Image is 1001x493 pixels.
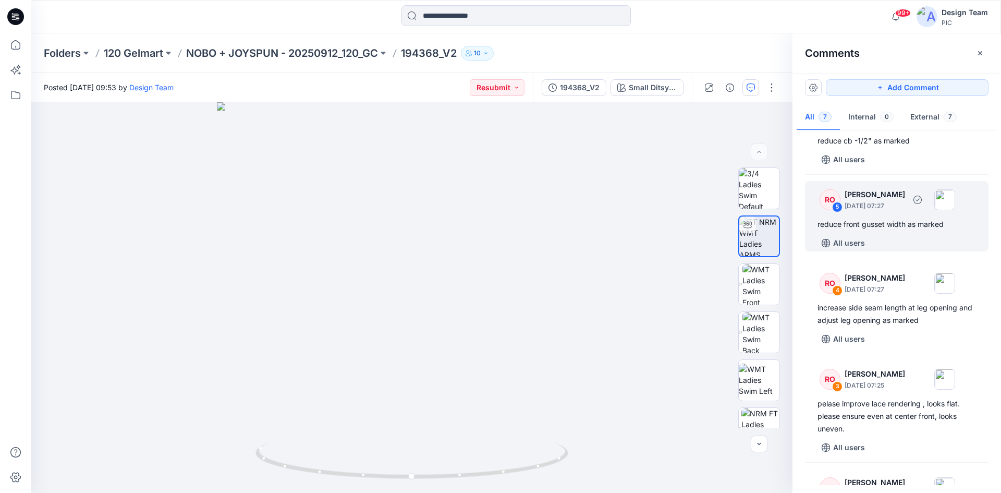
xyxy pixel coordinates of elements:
[629,82,677,93] div: Small Ditsy [PERSON_NAME] _Plum Candy
[880,112,894,122] span: 0
[542,79,606,96] button: 194368_V2
[845,380,905,391] p: [DATE] 07:25
[845,272,905,284] p: [PERSON_NAME]
[461,46,494,61] button: 10
[817,331,869,347] button: All users
[44,82,174,93] span: Posted [DATE] 09:53 by
[845,188,905,201] p: [PERSON_NAME]
[44,46,81,61] a: Folders
[845,201,905,211] p: [DATE] 07:27
[840,104,902,131] button: Internal
[833,153,865,166] p: All users
[817,151,869,168] button: All users
[917,6,937,27] img: avatar
[944,112,957,122] span: 7
[845,368,905,380] p: [PERSON_NAME]
[819,112,832,122] span: 7
[820,369,840,390] div: RO
[820,189,840,210] div: RO
[833,333,865,345] p: All users
[845,284,905,295] p: [DATE] 07:27
[739,168,779,209] img: 3/4 Ladies Swim Default
[826,79,988,96] button: Add Comment
[833,237,865,249] p: All users
[817,218,976,231] div: reduce front gusset width as marked
[902,104,965,131] button: External
[817,302,976,327] div: increase side seam length at leg opening and adjust leg opening as marked
[832,285,843,296] div: 4
[820,273,840,294] div: RO
[611,79,683,96] button: Small Ditsy [PERSON_NAME] _Plum Candy
[741,408,779,449] img: NRM FT Ladies Swim BTM Render
[742,264,780,305] img: WMT Ladies Swim Front
[817,439,869,456] button: All users
[186,46,378,61] a: NOBO + JOYSPUN - 20250912_120_GC
[560,82,600,93] div: 194368_V2
[474,47,481,59] p: 10
[739,217,779,256] img: TT NRM WMT Ladies ARMS DOWN
[805,47,860,59] h2: Comments
[104,46,163,61] a: 120 Gelmart
[401,46,457,61] p: 194368_V2
[832,381,843,392] div: 3
[942,6,988,19] div: Design Team
[129,83,174,92] a: Design Team
[832,202,843,212] div: 5
[845,476,905,489] p: [PERSON_NAME]
[942,19,988,27] div: PIC
[722,79,738,96] button: Details
[895,9,911,17] span: 99+
[817,235,869,251] button: All users
[797,104,840,131] button: All
[742,312,779,353] img: WMT Ladies Swim Back
[833,441,865,454] p: All users
[739,364,779,396] img: WMT Ladies Swim Left
[817,398,976,435] div: pelase improve lace rendering , looks flat. please ensure even at center front, looks uneven.
[817,135,976,147] div: reduce cb -1/2" as marked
